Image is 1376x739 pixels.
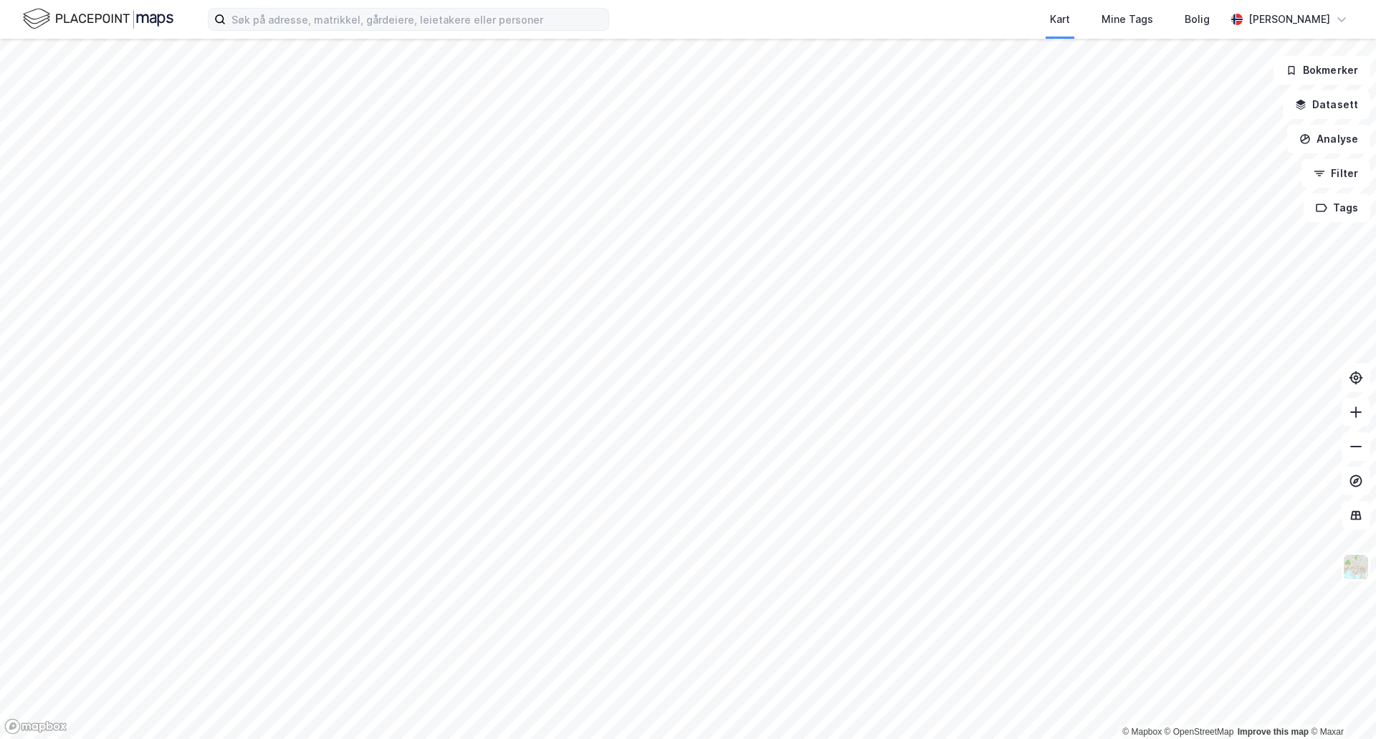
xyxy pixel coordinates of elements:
button: Bokmerker [1274,56,1370,85]
div: [PERSON_NAME] [1248,11,1330,28]
button: Filter [1301,159,1370,188]
a: OpenStreetMap [1165,727,1234,737]
iframe: Chat Widget [1304,670,1376,739]
div: Kart [1050,11,1070,28]
button: Analyse [1287,125,1370,153]
input: Søk på adresse, matrikkel, gårdeiere, leietakere eller personer [226,9,608,30]
button: Datasett [1283,90,1370,119]
img: logo.f888ab2527a4732fd821a326f86c7f29.svg [23,6,173,32]
img: Z [1342,553,1370,581]
a: Improve this map [1238,727,1309,737]
div: Bolig [1185,11,1210,28]
div: Mine Tags [1102,11,1153,28]
button: Tags [1304,194,1370,222]
a: Mapbox [1122,727,1162,737]
a: Mapbox homepage [4,718,67,735]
